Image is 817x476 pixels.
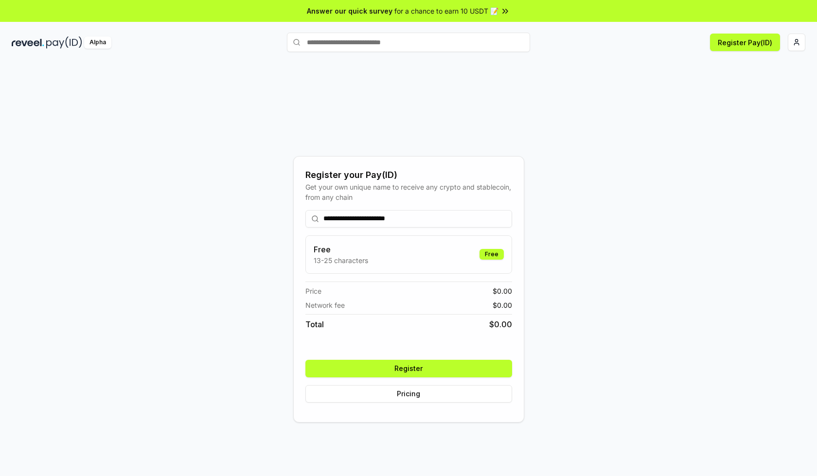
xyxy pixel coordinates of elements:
span: $ 0.00 [493,300,512,310]
button: Pricing [305,385,512,403]
span: $ 0.00 [489,318,512,330]
div: Free [480,249,504,260]
button: Register [305,360,512,377]
span: Total [305,318,324,330]
span: Network fee [305,300,345,310]
img: reveel_dark [12,36,44,49]
p: 13-25 characters [314,255,368,265]
div: Alpha [84,36,111,49]
img: pay_id [46,36,82,49]
button: Register Pay(ID) [710,34,780,51]
span: Price [305,286,321,296]
span: for a chance to earn 10 USDT 📝 [394,6,498,16]
h3: Free [314,244,368,255]
span: Answer our quick survey [307,6,392,16]
div: Get your own unique name to receive any crypto and stablecoin, from any chain [305,182,512,202]
span: $ 0.00 [493,286,512,296]
div: Register your Pay(ID) [305,168,512,182]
